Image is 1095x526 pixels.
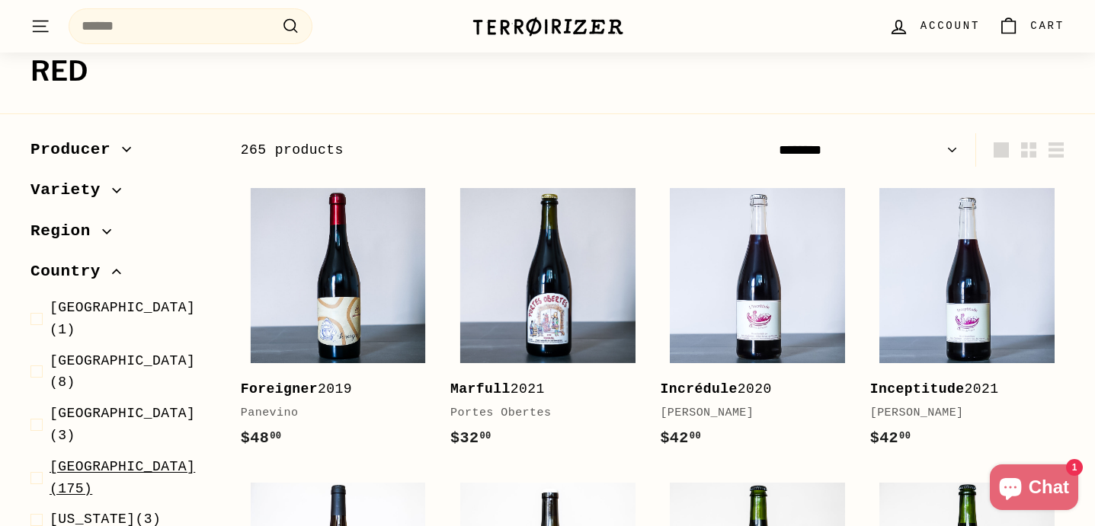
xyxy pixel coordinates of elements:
span: Producer [30,137,122,163]
a: Inceptitude2021[PERSON_NAME] [870,178,1065,465]
span: Account [921,18,980,34]
span: (3) [50,403,216,447]
div: 265 products [241,139,653,161]
span: Variety [30,177,112,203]
b: Marfull [450,381,511,397]
sup: 00 [270,431,281,442]
div: [PERSON_NAME] [870,404,1049,422]
div: [PERSON_NAME] [660,404,839,422]
sup: 00 [899,431,911,442]
div: 2021 [870,378,1049,400]
span: $48 [241,429,282,447]
span: Cart [1030,18,1065,34]
span: Country [30,259,112,285]
h1: Red [30,56,1065,87]
span: [GEOGRAPHIC_DATA] [50,459,195,474]
span: $42 [870,429,911,447]
span: Region [30,218,102,244]
div: Portes Obertes [450,404,629,422]
a: Cart [989,4,1074,49]
inbox-online-store-chat: Shopify online store chat [985,464,1083,514]
span: [GEOGRAPHIC_DATA] [50,300,195,315]
div: Panevino [241,404,420,422]
button: Variety [30,174,216,215]
span: (1) [50,297,216,341]
b: Incrédule [660,381,737,397]
div: 2020 [660,378,839,400]
b: Foreigner [241,381,318,397]
sup: 00 [690,431,701,442]
span: (8) [50,350,216,394]
div: 2019 [241,378,420,400]
span: $32 [450,429,491,447]
span: [GEOGRAPHIC_DATA] [50,406,195,421]
button: Country [30,255,216,296]
span: [GEOGRAPHIC_DATA] [50,353,195,368]
button: Producer [30,133,216,174]
div: 2021 [450,378,629,400]
a: Marfull2021Portes Obertes [450,178,645,465]
a: Account [879,4,989,49]
span: (175) [50,456,216,500]
sup: 00 [479,431,491,442]
b: Inceptitude [870,381,965,397]
a: Foreigner2019Panevino [241,178,435,465]
a: Incrédule2020[PERSON_NAME] [660,178,854,465]
span: $42 [660,429,701,447]
button: Region [30,215,216,256]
